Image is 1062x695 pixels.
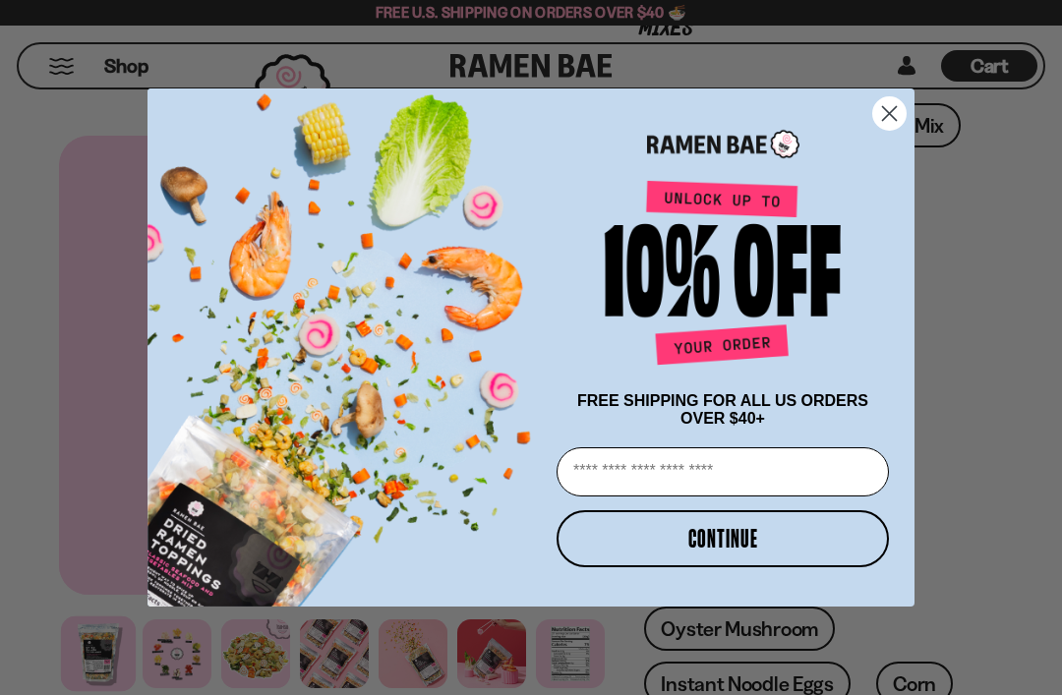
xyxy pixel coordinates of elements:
[600,180,846,373] img: Unlock up to 10% off
[577,392,868,427] span: FREE SHIPPING FOR ALL US ORDERS OVER $40+
[647,128,799,160] img: Ramen Bae Logo
[872,96,907,131] button: Close dialog
[557,510,889,567] button: CONTINUE
[147,72,549,607] img: ce7035ce-2e49-461c-ae4b-8ade7372f32c.png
